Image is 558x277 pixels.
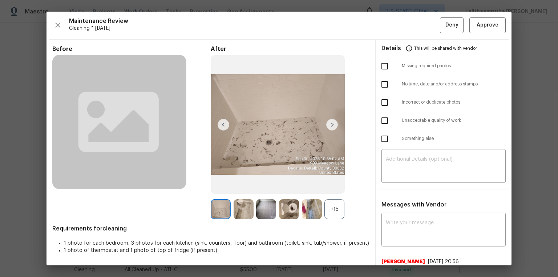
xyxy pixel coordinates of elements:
[402,99,506,105] span: Incorrect or duplicate photos
[218,119,229,131] img: left-chevron-button-url
[381,202,446,208] span: Messages with Vendor
[402,81,506,87] span: No time, date and/or address stamps
[469,17,506,33] button: Approve
[324,199,344,219] div: +15
[69,17,440,25] span: Maintenance Review
[52,45,211,53] span: Before
[414,40,477,57] span: This will be shared with vendor
[402,63,506,69] span: Missing required photos
[211,45,369,53] span: After
[64,240,369,247] li: 1 photo for each bedroom, 3 photos for each kitchen (sink, counters, floor) and bathroom (toilet,...
[376,57,511,75] div: Missing required photos
[381,265,506,273] span: Hi [PERSON_NAME], Thanks for letting us know!
[326,119,338,131] img: right-chevron-button-url
[376,75,511,93] div: No time, date and/or address stamps
[376,112,511,130] div: Unacceptable quality of work
[402,117,506,124] span: Unacceptable quality of work
[381,258,425,265] span: [PERSON_NAME]
[428,259,459,264] span: [DATE] 20:56
[381,40,401,57] span: Details
[402,136,506,142] span: Something else
[440,17,464,33] button: Deny
[376,130,511,148] div: Something else
[376,93,511,112] div: Incorrect or duplicate photos
[445,21,458,30] span: Deny
[69,25,440,32] span: Cleaning * [DATE]
[477,21,498,30] span: Approve
[64,247,369,254] li: 1 photo of thermostat and 1 photo of top of fridge (if present)
[52,225,369,232] span: Requirements for cleaning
